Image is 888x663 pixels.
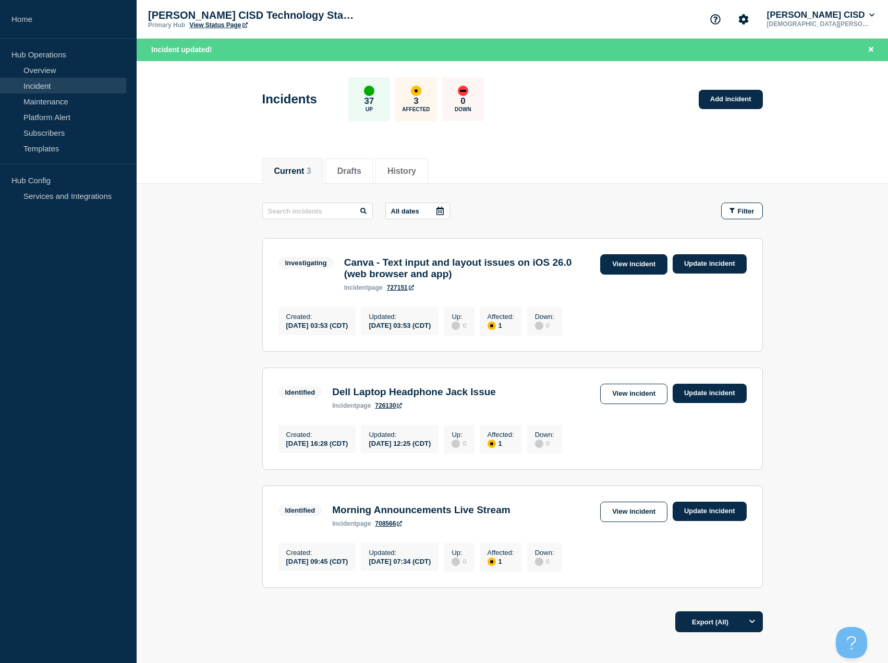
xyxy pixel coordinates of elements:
p: page [344,284,383,291]
span: 3 [307,167,311,175]
div: affected [488,322,496,330]
button: Support [704,8,726,30]
p: page [332,402,371,409]
div: 0 [452,557,466,566]
div: [DATE] 16:28 (CDT) [286,439,348,447]
a: Update incident [673,254,747,274]
h3: Morning Announcements Live Stream [332,504,510,516]
p: Down : [535,431,554,439]
button: Options [742,611,763,632]
iframe: Help Scout Beacon - Open [836,627,867,658]
div: [DATE] 12:25 (CDT) [369,439,431,447]
p: Up : [452,549,466,557]
p: Updated : [369,431,431,439]
p: Affected [402,106,430,112]
button: All dates [385,203,450,219]
h3: Dell Laptop Headphone Jack Issue [332,386,496,398]
button: [PERSON_NAME] CISD [765,10,877,20]
a: 708566 [375,520,402,527]
a: View incident [600,254,667,275]
p: 0 [460,96,465,106]
a: Add incident [699,90,763,109]
div: [DATE] 07:34 (CDT) [369,557,431,565]
h1: Incidents [262,92,317,106]
div: disabled [535,558,543,566]
div: 0 [535,557,554,566]
span: Investigating [278,257,334,269]
div: 1 [488,439,514,448]
div: [DATE] 03:53 (CDT) [369,321,431,329]
h3: Canva - Text input and layout issues on iOS 26.0 (web browser and app) [344,257,595,280]
a: View Status Page [189,21,247,29]
div: affected [488,440,496,448]
div: [DATE] 09:45 (CDT) [286,557,348,565]
p: Created : [286,313,348,321]
span: Identified [278,386,322,398]
span: incident [332,402,356,409]
span: Filter [738,207,755,215]
div: up [364,86,374,96]
a: 726130 [375,402,402,409]
p: Up [366,106,373,112]
div: 1 [488,557,514,566]
a: 727151 [387,284,414,291]
input: Search incidents [262,203,373,219]
p: 37 [364,96,374,106]
span: Incident updated! [151,45,212,54]
button: Export (All) [675,611,763,632]
p: Up : [452,431,466,439]
span: incident [344,284,368,291]
p: Affected : [488,313,514,321]
p: page [332,520,371,527]
p: Affected : [488,549,514,557]
p: [DEMOGRAPHIC_DATA][PERSON_NAME] [765,20,873,28]
p: Down : [535,549,554,557]
p: Down : [535,313,554,321]
button: Current 3 [274,167,311,176]
div: [DATE] 03:53 (CDT) [286,321,348,329]
p: 3 [413,96,418,106]
p: All dates [391,207,419,215]
button: Close banner [865,44,878,56]
div: affected [411,86,421,96]
div: 0 [452,321,466,330]
p: Created : [286,549,348,557]
p: Updated : [369,313,431,321]
button: Filter [721,203,763,219]
div: disabled [452,558,460,566]
div: 1 [488,321,514,330]
div: disabled [452,440,460,448]
a: Update incident [673,384,747,403]
p: Affected : [488,431,514,439]
a: Update incident [673,502,747,521]
a: View incident [600,384,667,404]
div: 0 [535,321,554,330]
div: disabled [535,440,543,448]
div: 0 [535,439,554,448]
button: History [387,167,416,176]
button: Account settings [733,8,755,30]
p: Created : [286,431,348,439]
div: disabled [535,322,543,330]
span: incident [332,520,356,527]
a: View incident [600,502,667,522]
div: disabled [452,322,460,330]
span: Identified [278,504,322,516]
div: down [458,86,468,96]
p: Primary Hub [148,21,185,29]
div: 0 [452,439,466,448]
button: Drafts [337,167,361,176]
div: affected [488,558,496,566]
p: Up : [452,313,466,321]
p: Down [455,106,471,112]
p: Updated : [369,549,431,557]
p: [PERSON_NAME] CISD Technology Status [148,9,357,21]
